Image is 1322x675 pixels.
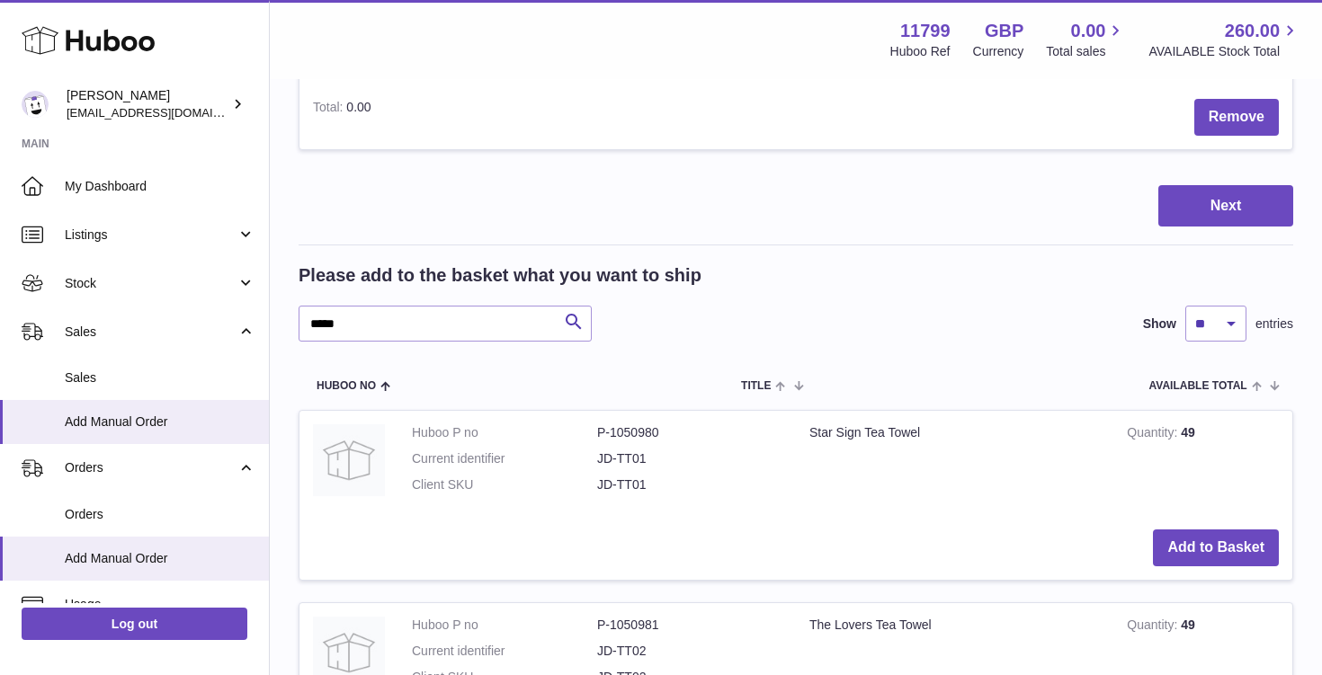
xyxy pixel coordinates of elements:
label: Total [313,100,346,119]
span: Listings [65,226,237,244]
span: AVAILABLE Stock Total [1148,43,1300,60]
strong: Quantity [1127,617,1181,636]
a: Log out [22,608,247,640]
div: Huboo Ref [890,43,951,60]
span: Total sales [1046,43,1126,60]
button: Add to Basket [1153,529,1279,566]
span: Stock [65,275,237,292]
dd: P-1050981 [597,617,782,634]
span: Sales [65,369,255,386]
span: Add Manual Order [65,550,255,567]
span: Add Manual Order [65,413,255,431]
span: My Dashboard [65,178,255,195]
dd: JD-TT02 [597,643,782,660]
span: 260.00 [1225,19,1280,43]
div: [PERSON_NAME] [67,87,228,121]
strong: GBP [985,19,1023,43]
td: 49 [1113,411,1292,516]
span: Usage [65,596,255,613]
dd: JD-TT01 [597,450,782,467]
dt: Current identifier [412,450,597,467]
span: Orders [65,506,255,523]
span: AVAILABLE Total [1149,380,1247,392]
span: [EMAIL_ADDRESS][DOMAIN_NAME] [67,105,264,120]
dt: Client SKU [412,476,597,493]
strong: Quantity [1127,425,1181,444]
div: Currency [973,43,1024,60]
span: Huboo no [317,380,376,392]
a: 260.00 AVAILABLE Stock Total [1148,19,1300,60]
span: entries [1255,315,1293,333]
dd: JD-TT01 [597,476,782,493]
img: Star Sign Tea Towel [313,424,385,496]
td: Star Sign Tea Towel [796,411,1113,516]
button: Remove [1194,99,1279,136]
h2: Please add to the basket what you want to ship [299,263,701,288]
span: 0.00 [346,100,371,114]
dd: P-1050980 [597,424,782,441]
dt: Current identifier [412,643,597,660]
strong: 11799 [900,19,951,43]
dt: Huboo P no [412,424,597,441]
dt: Huboo P no [412,617,597,634]
img: dionas@maisonflaneur.com [22,91,49,118]
label: Show [1143,315,1176,333]
span: 0.00 [1071,19,1106,43]
span: Orders [65,459,237,476]
button: Next [1158,185,1293,227]
span: Sales [65,324,237,341]
a: 0.00 Total sales [1046,19,1126,60]
span: Title [741,380,771,392]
